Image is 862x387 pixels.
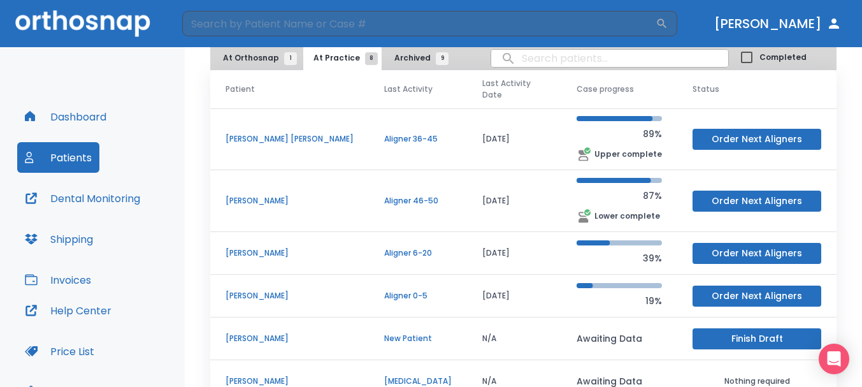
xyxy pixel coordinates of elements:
p: [PERSON_NAME] [226,247,354,259]
p: [PERSON_NAME] [226,195,354,207]
div: Open Intercom Messenger [819,344,849,374]
button: Shipping [17,224,101,254]
p: 87% [577,188,662,203]
button: Price List [17,336,102,367]
p: [PERSON_NAME] [PERSON_NAME] [226,133,354,145]
p: Aligner 46-50 [384,195,452,207]
button: Finish Draft [693,328,821,349]
input: Search by Patient Name or Case # [182,11,656,36]
p: Awaiting Data [577,331,662,346]
p: 89% [577,126,662,142]
p: Aligner 0-5 [384,290,452,302]
p: Aligner 36-45 [384,133,452,145]
span: Case progress [577,84,634,95]
button: Patients [17,142,99,173]
img: Orthosnap [15,10,150,36]
p: [MEDICAL_DATA] [384,376,452,387]
td: [DATE] [467,275,561,318]
p: Nothing required [693,376,821,387]
td: N/A [467,318,561,360]
button: Order Next Aligners [693,191,821,212]
span: 8 [365,52,378,65]
p: Lower complete [594,210,660,222]
div: tabs [213,46,455,70]
button: Order Next Aligners [693,286,821,307]
span: Patient [226,84,255,95]
p: [PERSON_NAME] [226,290,354,302]
p: [PERSON_NAME] [226,376,354,387]
span: Status [693,84,719,95]
span: 1 [284,52,297,65]
td: [DATE] [467,108,561,170]
span: Last Activity Date [482,78,537,101]
button: [PERSON_NAME] [709,12,847,35]
p: 19% [577,293,662,309]
p: Aligner 6-20 [384,247,452,259]
span: Archived [394,52,442,64]
span: At Practice [313,52,371,64]
span: Last Activity [384,84,433,95]
td: [DATE] [467,170,561,232]
button: Dental Monitoring [17,183,148,214]
td: [DATE] [467,232,561,275]
button: Invoices [17,265,99,295]
p: [PERSON_NAME] [226,333,354,344]
button: Order Next Aligners [693,243,821,264]
p: 39% [577,251,662,266]
input: search [491,46,728,71]
button: Dashboard [17,101,114,132]
span: Completed [759,52,807,63]
span: At Orthosnap [223,52,291,64]
span: 9 [436,52,449,65]
button: Order Next Aligners [693,129,821,150]
button: Help Center [17,295,119,326]
p: New Patient [384,333,452,344]
p: Upper complete [594,149,662,160]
